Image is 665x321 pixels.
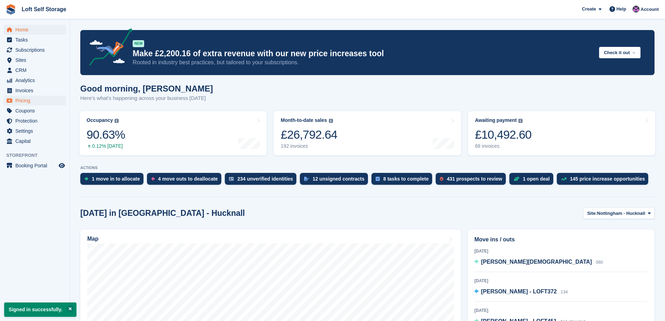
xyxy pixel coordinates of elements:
[3,86,66,95] a: menu
[481,289,557,294] span: [PERSON_NAME] - LOFT372
[633,6,640,13] img: Amy Wright
[15,136,57,146] span: Capital
[583,207,655,219] button: Site: Nottingham - Hucknall
[15,65,57,75] span: CRM
[513,176,519,181] img: deal-1b604bf984904fb50ccaf53a9ad4b4a5d6e5aea283cecdc64d6e3604feb123c2.svg
[582,6,596,13] span: Create
[3,35,66,45] a: menu
[3,25,66,35] a: menu
[561,177,567,181] img: price_increase_opportunities-93ffe204e8149a01c8c9dc8f82e8f89637d9d84a8eef4429ea346261dce0b2c0.svg
[300,173,371,188] a: 12 unsigned contracts
[15,75,57,85] span: Analytics
[3,161,66,170] a: menu
[15,35,57,45] span: Tasks
[87,143,125,149] div: 0.12% [DATE]
[281,143,337,149] div: 192 invoices
[3,75,66,85] a: menu
[274,111,461,155] a: Month-to-date sales £26,792.64 192 invoices
[475,127,532,142] div: £10,492.60
[15,116,57,126] span: Protection
[6,152,69,159] span: Storefront
[596,260,603,265] span: 060
[481,259,592,265] span: [PERSON_NAME][DEMOGRAPHIC_DATA]
[80,84,213,93] h1: Good morning, [PERSON_NAME]
[158,176,218,182] div: 4 move outs to deallocate
[225,173,300,188] a: 234 unverified identities
[4,302,76,317] p: Signed in successfully.
[597,210,645,217] span: Nottingham - Hucknall
[151,177,155,181] img: move_outs_to_deallocate_icon-f764333ba52eb49d3ac5e1228854f67142a1ed5810a6f6cc68b1a99e826820c5.svg
[3,45,66,55] a: menu
[15,55,57,65] span: Sites
[523,176,550,182] div: 1 open deal
[87,127,125,142] div: 90.63%
[80,209,245,218] h2: [DATE] in [GEOGRAPHIC_DATA] - Hucknall
[440,177,443,181] img: prospect-51fa495bee0391a8d652442698ab0144808aea92771e9ea1ae160a38d050c398.svg
[641,6,659,13] span: Account
[371,173,436,188] a: 8 tasks to complete
[92,176,140,182] div: 1 move in to allocate
[329,119,333,123] img: icon-info-grey-7440780725fd019a000dd9b08b2336e03edf1995a4989e88bcd33f0948082b44.svg
[80,111,267,155] a: Occupancy 90.63% 0.12% [DATE]
[304,177,309,181] img: contract_signature_icon-13c848040528278c33f63329250d36e43548de30e8caae1d1a13099fd9432cc5.svg
[509,173,557,188] a: 1 open deal
[281,117,327,123] div: Month-to-date sales
[376,177,380,181] img: task-75834270c22a3079a89374b754ae025e5fb1db73e45f91037f5363f120a921f8.svg
[475,143,532,149] div: 68 invoices
[312,176,364,182] div: 12 unsigned contracts
[475,117,517,123] div: Awaiting payment
[281,127,337,142] div: £26,792.64
[87,236,98,242] h2: Map
[587,210,597,217] span: Site:
[87,117,113,123] div: Occupancy
[133,59,593,66] p: Rooted in industry best practices, but tailored to your subscriptions.
[83,28,132,68] img: price-adjustments-announcement-icon-8257ccfd72463d97f412b2fc003d46551f7dbcb40ab6d574587a9cd5c0d94...
[561,290,568,294] span: 134
[133,40,144,47] div: NEW
[599,47,641,58] button: Check it out →
[436,173,509,188] a: 431 prospects to review
[3,65,66,75] a: menu
[15,45,57,55] span: Subscriptions
[15,96,57,105] span: Pricing
[3,55,66,65] a: menu
[133,49,593,59] p: Make £2,200.16 of extra revenue with our new price increases tool
[383,176,429,182] div: 8 tasks to complete
[474,258,603,267] a: [PERSON_NAME][DEMOGRAPHIC_DATA] 060
[3,116,66,126] a: menu
[468,111,655,155] a: Awaiting payment £10,492.60 68 invoices
[114,119,119,123] img: icon-info-grey-7440780725fd019a000dd9b08b2336e03edf1995a4989e88bcd33f0948082b44.svg
[6,4,16,15] img: stora-icon-8386f47178a22dfd0bd8f6a31ec36ba5ce8667c1dd55bd0f319d3a0aa187defe.svg
[474,287,568,297] a: [PERSON_NAME] - LOFT372 134
[237,176,293,182] div: 234 unverified identities
[3,136,66,146] a: menu
[474,278,648,284] div: [DATE]
[3,106,66,116] a: menu
[19,3,69,15] a: Loft Self Storage
[15,86,57,95] span: Invoices
[80,173,147,188] a: 1 move in to allocate
[616,6,626,13] span: Help
[518,119,523,123] img: icon-info-grey-7440780725fd019a000dd9b08b2336e03edf1995a4989e88bcd33f0948082b44.svg
[147,173,225,188] a: 4 move outs to deallocate
[15,25,57,35] span: Home
[3,126,66,136] a: menu
[557,173,652,188] a: 145 price increase opportunities
[80,94,213,102] p: Here's what's happening across your business [DATE]
[84,177,88,181] img: move_ins_to_allocate_icon-fdf77a2bb77ea45bf5b3d319d69a93e2d87916cf1d5bf7949dd705db3b84f3ca.svg
[58,161,66,170] a: Preview store
[474,248,648,254] div: [DATE]
[474,235,648,244] h2: Move ins / outs
[474,307,648,314] div: [DATE]
[447,176,502,182] div: 431 prospects to review
[80,166,655,170] p: ACTIONS
[15,161,57,170] span: Booking Portal
[15,126,57,136] span: Settings
[15,106,57,116] span: Coupons
[3,96,66,105] a: menu
[229,177,234,181] img: verify_identity-adf6edd0f0f0b5bbfe63781bf79b02c33cf7c696d77639b501bdc392416b5a36.svg
[570,176,645,182] div: 145 price increase opportunities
